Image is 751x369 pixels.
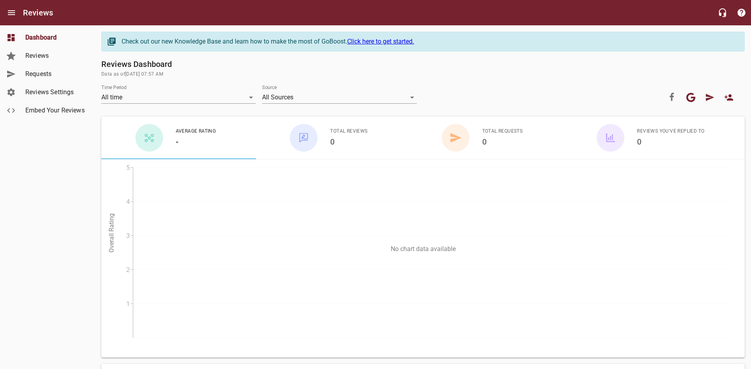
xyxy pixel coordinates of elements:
tspan: Overall Rating [108,213,115,253]
h6: Reviews Dashboard [101,58,745,70]
tspan: 4 [126,198,130,205]
span: Reviews [25,51,86,61]
div: All time [101,91,256,104]
h6: Reviews [23,6,53,19]
a: Connect your Facebook account [662,88,681,107]
h6: - [176,135,216,148]
label: Time Period [101,85,127,90]
button: Live Chat [713,3,732,22]
span: Reviews You've Replied To [637,127,704,135]
span: Average Rating [176,127,216,135]
span: Embed Your Reviews [25,106,86,115]
tspan: 2 [126,266,130,274]
div: All Sources [262,91,416,104]
label: Source [262,85,277,90]
button: Your google account is connected [681,88,700,107]
tspan: 3 [126,232,130,240]
a: Request Review [700,88,719,107]
span: Requests [25,69,86,79]
span: Data as of [DATE] 07:57 AM [101,70,745,78]
h6: 0 [330,135,367,148]
button: Open drawer [2,3,21,22]
h6: 0 [482,135,523,148]
a: New User [719,88,738,107]
tspan: 5 [126,164,130,171]
h6: 0 [637,135,704,148]
span: Dashboard [25,33,86,42]
a: Click here to get started. [347,38,414,45]
tspan: 1 [126,300,130,308]
div: Check out our new Knowledge Base and learn how to make the most of GoBoost. [122,37,736,46]
span: Reviews Settings [25,87,86,97]
p: No chart data available [101,245,745,253]
span: Total Reviews [330,127,367,135]
span: Total Requests [482,127,523,135]
button: Support Portal [732,3,751,22]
